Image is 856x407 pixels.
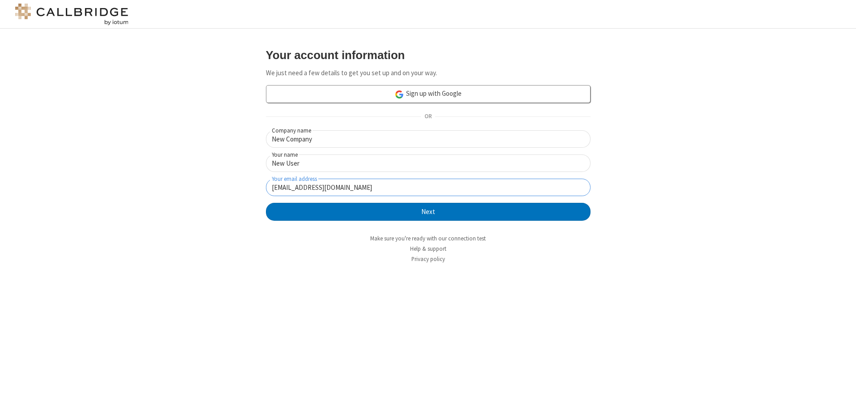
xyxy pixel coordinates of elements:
[421,111,435,123] span: OR
[411,255,445,263] a: Privacy policy
[266,203,591,221] button: Next
[266,49,591,61] h3: Your account information
[266,85,591,103] a: Sign up with Google
[394,90,404,99] img: google-icon.png
[370,235,486,242] a: Make sure you're ready with our connection test
[13,4,130,25] img: logo@2x.png
[266,179,591,196] input: Your email address
[410,245,446,253] a: Help & support
[266,130,591,148] input: Company name
[266,68,591,78] p: We just need a few details to get you set up and on your way.
[266,154,591,172] input: Your name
